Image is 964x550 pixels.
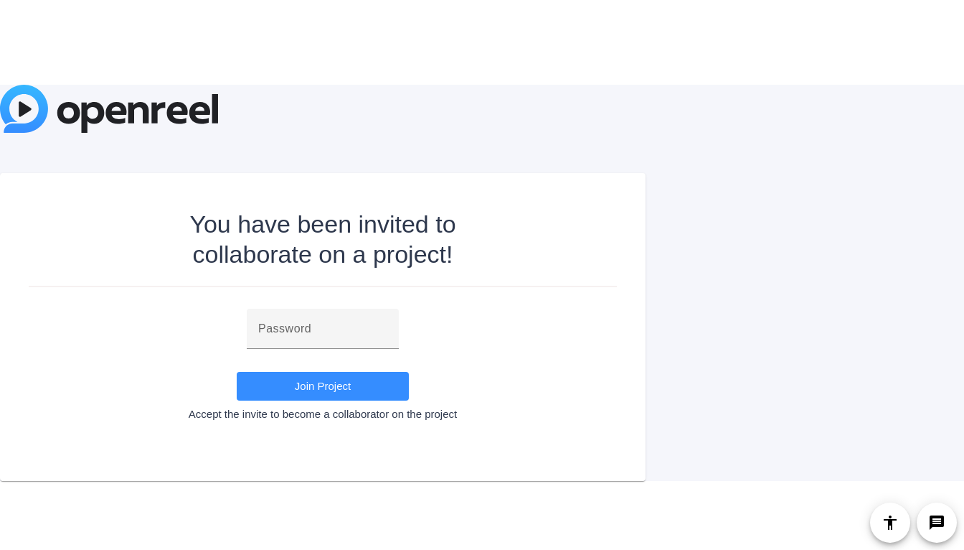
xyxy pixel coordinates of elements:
div: Accept the invite to become a collaborator on the project [29,408,617,421]
mat-icon: accessibility [882,514,899,531]
input: Password [258,320,387,337]
div: You have been invited to collaborate on a project! [151,209,495,269]
span: Join Project [295,380,351,392]
mat-icon: message [928,514,945,531]
button: Join Project [237,372,409,401]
